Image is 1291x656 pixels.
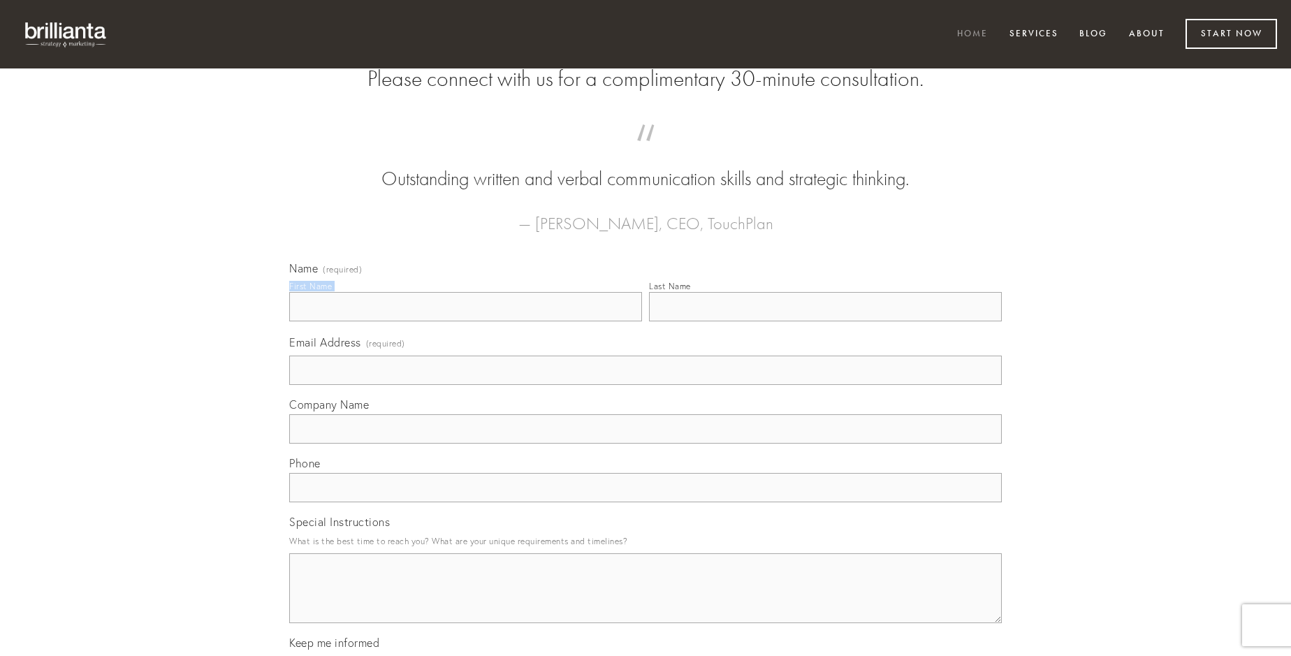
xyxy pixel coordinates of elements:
span: Keep me informed [289,636,379,650]
a: Home [948,23,997,46]
span: (required) [366,334,405,353]
span: “ [312,138,979,166]
span: Name [289,261,318,275]
h2: Please connect with us for a complimentary 30-minute consultation. [289,66,1002,92]
img: brillianta - research, strategy, marketing [14,14,119,54]
a: Start Now [1186,19,1277,49]
p: What is the best time to reach you? What are your unique requirements and timelines? [289,532,1002,551]
span: Special Instructions [289,515,390,529]
div: Last Name [649,281,691,291]
span: Phone [289,456,321,470]
figcaption: — [PERSON_NAME], CEO, TouchPlan [312,193,979,238]
a: Services [1000,23,1067,46]
span: (required) [323,265,362,274]
a: Blog [1070,23,1116,46]
span: Email Address [289,335,361,349]
div: First Name [289,281,332,291]
span: Company Name [289,398,369,411]
a: About [1120,23,1174,46]
blockquote: Outstanding written and verbal communication skills and strategic thinking. [312,138,979,193]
